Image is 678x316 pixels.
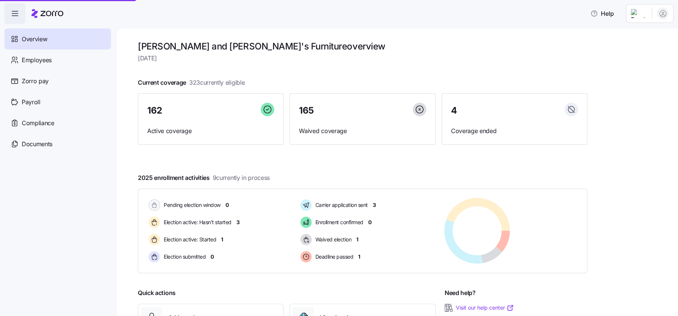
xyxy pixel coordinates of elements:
span: Need help? [445,288,476,298]
span: Election active: Started [161,236,216,243]
span: Current coverage [138,78,245,87]
span: Documents [22,139,52,149]
a: Overview [4,28,111,49]
span: Election active: Hasn't started [161,219,231,226]
span: 165 [299,106,314,115]
span: Pending election window [161,201,221,209]
a: Documents [4,133,111,154]
span: Help [590,9,614,18]
span: 0 [368,219,372,226]
span: Payroll [22,97,40,107]
span: [DATE] [138,54,587,63]
span: 4 [451,106,457,115]
span: Waived election [313,236,352,243]
span: 2025 enrollment activities [138,173,270,183]
span: 162 [147,106,162,115]
a: Payroll [4,91,111,112]
img: Employer logo [631,9,646,18]
span: 323 currently eligible [189,78,245,87]
span: Active coverage [147,126,274,136]
a: Zorro pay [4,70,111,91]
span: 1 [356,236,358,243]
span: Deadline passed [313,253,354,261]
span: Waived coverage [299,126,426,136]
a: Compliance [4,112,111,133]
span: 0 [211,253,214,261]
span: Overview [22,34,47,44]
span: Compliance [22,118,54,128]
span: Coverage ended [451,126,578,136]
span: 3 [373,201,376,209]
h1: [PERSON_NAME] and [PERSON_NAME]'s Furniture overview [138,40,587,52]
a: Employees [4,49,111,70]
span: 1 [221,236,223,243]
a: Visit our help center [456,304,514,312]
span: Election submitted [161,253,206,261]
span: 0 [226,201,229,209]
span: Carrier application sent [313,201,368,209]
span: Zorro pay [22,76,49,86]
span: 3 [236,219,240,226]
span: 9 currently in process [213,173,270,183]
span: 1 [358,253,360,261]
span: Quick actions [138,288,176,298]
span: Enrollment confirmed [313,219,363,226]
span: Employees [22,55,52,65]
button: Help [584,6,620,21]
